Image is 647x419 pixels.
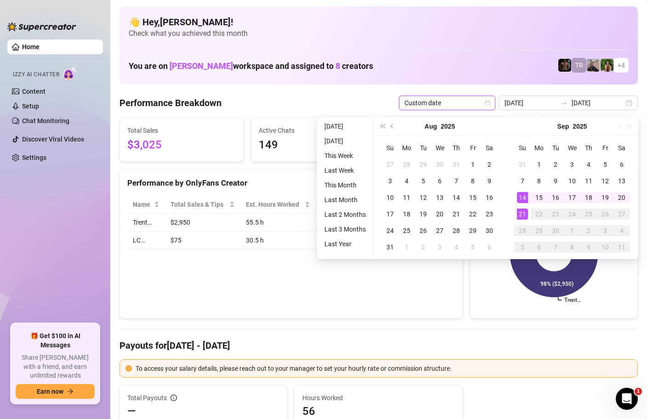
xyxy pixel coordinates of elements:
li: Last 2 Months [321,209,369,220]
li: [DATE] [321,121,369,132]
td: 2025-09-02 [547,156,564,173]
div: 9 [583,242,594,253]
h4: 👋 Hey, [PERSON_NAME] ! [129,16,629,28]
th: We [564,140,580,156]
td: 2025-09-29 [531,222,547,239]
button: Previous month (PageUp) [387,117,397,136]
div: 17 [567,192,578,203]
li: This Month [321,180,369,191]
li: Last Year [321,238,369,249]
img: LC [587,59,600,72]
td: 2025-09-08 [531,173,547,189]
td: 2025-08-26 [415,222,431,239]
div: 2 [550,159,561,170]
div: 12 [600,176,611,187]
span: Name [133,199,152,209]
td: 2025-08-01 [465,156,481,173]
input: Start date [505,98,557,108]
li: Last 3 Months [321,224,369,235]
div: 11 [401,192,412,203]
td: 2025-09-19 [597,189,613,206]
span: 1 [635,388,642,395]
td: 2025-07-29 [415,156,431,173]
div: 5 [418,176,429,187]
div: 20 [434,209,445,220]
a: Content [22,88,45,95]
span: 56 [302,404,454,419]
td: $53.15 [316,214,373,232]
td: 2025-10-02 [580,222,597,239]
div: 13 [616,176,627,187]
span: [PERSON_NAME] [170,61,233,71]
div: 7 [451,176,462,187]
div: 28 [401,159,412,170]
span: TR [575,60,583,70]
div: 28 [517,225,528,236]
td: 2025-08-05 [415,173,431,189]
div: 30 [484,225,495,236]
div: 13 [434,192,445,203]
div: 17 [385,209,396,220]
div: 7 [517,176,528,187]
th: We [431,140,448,156]
td: 2025-08-03 [382,173,398,189]
span: + 4 [618,60,625,70]
th: Name [127,196,165,214]
span: 8 [335,61,340,71]
div: 29 [418,159,429,170]
td: 2025-09-25 [580,206,597,222]
div: 12 [418,192,429,203]
a: Discover Viral Videos [22,136,84,143]
div: 8 [567,242,578,253]
div: 6 [616,159,627,170]
td: 2025-08-17 [382,206,398,222]
td: 2025-10-06 [531,239,547,255]
td: $2,950 [165,214,240,232]
th: Sales / Hour [316,196,373,214]
span: Hours Worked [302,393,454,403]
td: 2025-08-12 [415,189,431,206]
td: 2025-10-07 [547,239,564,255]
td: 2025-09-07 [514,173,531,189]
td: 2025-08-28 [448,222,465,239]
input: End date [572,98,624,108]
div: 15 [467,192,478,203]
div: 3 [567,159,578,170]
span: — [127,404,136,419]
span: 🎁 Get $100 in AI Messages [16,332,95,350]
td: 2025-09-27 [613,206,630,222]
div: 1 [401,242,412,253]
div: 11 [616,242,627,253]
div: 24 [385,225,396,236]
div: To access your salary details, please reach out to your manager to set your hourly rate or commis... [136,363,632,374]
span: arrow-right [67,388,74,395]
td: 2025-08-09 [481,173,498,189]
div: 16 [484,192,495,203]
td: 2025-08-31 [382,239,398,255]
span: calendar [485,100,490,106]
span: swap-right [561,99,568,107]
div: 6 [484,242,495,253]
td: 2025-09-05 [465,239,481,255]
td: 2025-09-13 [613,173,630,189]
td: 2025-08-20 [431,206,448,222]
td: 2025-08-22 [465,206,481,222]
div: 16 [550,192,561,203]
td: 2025-08-29 [465,222,481,239]
th: Sa [481,140,498,156]
th: Fr [597,140,613,156]
td: 2025-09-17 [564,189,580,206]
th: Tu [547,140,564,156]
span: Total Payouts [127,393,167,403]
td: 2025-09-26 [597,206,613,222]
span: to [561,99,568,107]
div: 2 [583,225,594,236]
td: 2025-08-07 [448,173,465,189]
a: Chat Monitoring [22,117,69,125]
div: 28 [451,225,462,236]
td: 2025-09-23 [547,206,564,222]
div: 4 [583,159,594,170]
div: 3 [434,242,445,253]
div: 6 [533,242,545,253]
td: 2025-10-05 [514,239,531,255]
